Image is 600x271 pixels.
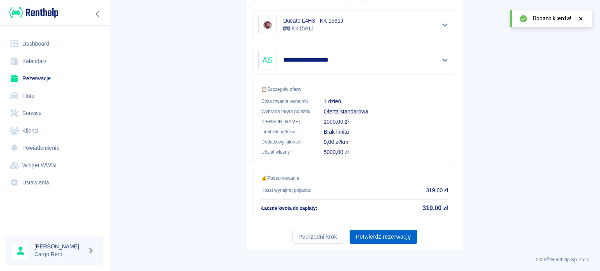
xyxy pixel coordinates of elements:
p: Brak limitu [323,128,448,136]
p: Koszt wynajmu pojazdu : [261,187,312,194]
a: Rezerwacje [6,70,104,87]
p: Cargo Rent [34,250,84,259]
h5: 319,00 zł [423,204,448,212]
a: Flota [6,87,104,105]
div: AS [258,51,277,69]
a: Widget WWW [6,157,104,174]
a: Ustawienia [6,174,104,191]
p: Łączna kwota do zapłaty : [261,205,317,212]
a: Powiadomienia [6,139,104,157]
button: Poprzedni krok [292,230,343,244]
p: 💰 Podsumowanie [261,175,448,182]
p: 1000,00 zł [323,118,448,126]
p: Wybrana taryfa pojazdu [261,108,311,115]
p: KK1591J [283,25,343,33]
img: Image [260,17,275,33]
span: Dodano klienta! [533,14,571,23]
a: Kalendarz [6,53,104,70]
p: 1 dzień [323,97,448,106]
p: Oferta standarowa [323,108,448,116]
p: Dodatkowy kilometr [261,138,311,145]
p: 📋 Szczegóły oferty [261,86,448,93]
p: 2025 © Renthelp Sp. z o.o. [119,256,591,263]
h6: Ducato L4H3 - KK 1591J [283,17,343,25]
a: Klienci [6,122,104,140]
button: Zwiń nawigację [92,9,104,19]
p: Czas trwania wynajmu [261,98,311,105]
h6: [PERSON_NAME] [34,243,84,250]
p: Udział własny [261,149,311,156]
p: 0,00 zł/km [323,138,448,146]
a: Dashboard [6,35,104,53]
p: [PERSON_NAME] [261,118,311,125]
button: Pokaż szczegóły [439,55,452,66]
p: 5000,00 zł [323,148,448,156]
p: 319,00 zł [426,186,448,195]
button: Pokaż szczegóły [439,19,452,30]
a: Renthelp logo [6,6,58,19]
a: Serwisy [6,105,104,122]
img: Renthelp logo [9,6,58,19]
button: Potwierdź rezerwację [350,230,417,244]
p: Limit kilometrów [261,128,311,135]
